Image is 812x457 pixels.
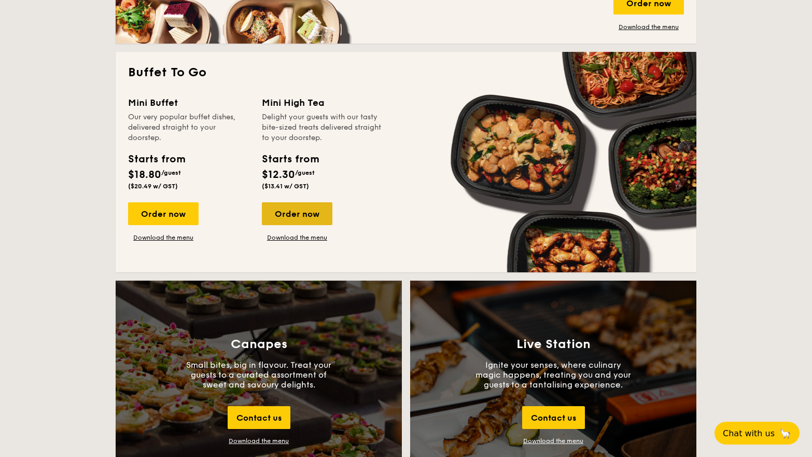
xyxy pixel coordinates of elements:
[262,95,383,110] div: Mini High Tea
[128,64,684,81] h2: Buffet To Go
[723,428,775,438] span: Chat with us
[779,427,791,439] span: 🦙
[262,151,318,167] div: Starts from
[181,360,337,390] p: Small bites, big in flavour. Treat your guests to a curated assortment of sweet and savoury delig...
[475,360,631,390] p: Ignite your senses, where culinary magic happens, treating you and your guests to a tantalising e...
[262,233,332,242] a: Download the menu
[228,406,290,429] div: Contact us
[523,437,583,445] a: Download the menu
[128,112,249,143] div: Our very popular buffet dishes, delivered straight to your doorstep.
[522,406,585,429] div: Contact us
[128,151,185,167] div: Starts from
[231,337,287,352] h3: Canapes
[295,169,315,176] span: /guest
[128,183,178,190] span: ($20.49 w/ GST)
[262,112,383,143] div: Delight your guests with our tasty bite-sized treats delivered straight to your doorstep.
[613,23,684,31] a: Download the menu
[516,337,591,352] h3: Live Station
[262,202,332,225] div: Order now
[262,169,295,181] span: $12.30
[229,437,289,445] div: Download the menu
[715,422,800,445] button: Chat with us🦙
[161,169,181,176] span: /guest
[128,202,199,225] div: Order now
[128,169,161,181] span: $18.80
[128,95,249,110] div: Mini Buffet
[128,233,199,242] a: Download the menu
[262,183,309,190] span: ($13.41 w/ GST)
